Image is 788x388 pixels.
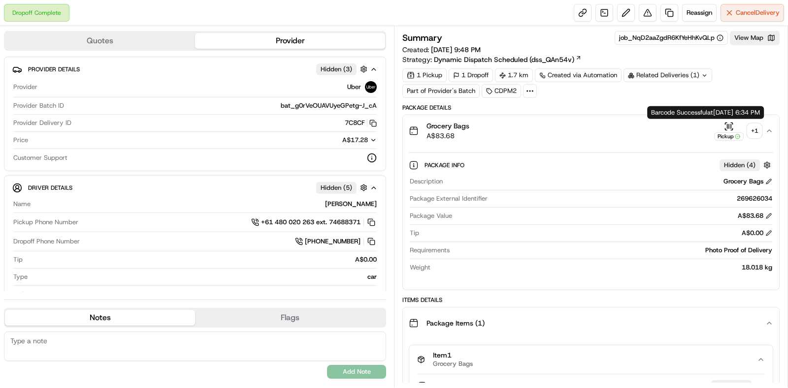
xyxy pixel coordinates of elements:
[13,237,80,246] span: Dropoff Phone Number
[647,106,764,119] div: Barcode Successful
[321,183,352,192] span: Hidden ( 5 )
[427,121,469,131] span: Grocery Bags
[402,296,780,304] div: Items Details
[12,61,378,77] button: Provider DetailsHidden (3)
[492,194,772,203] div: 269626034
[624,68,712,82] div: Related Deliveries (1)
[32,272,377,281] div: car
[482,84,521,98] div: CDPM2
[410,229,419,238] span: Tip
[454,246,772,255] div: Photo Proof of Delivery
[410,177,443,186] span: Description
[28,184,72,192] span: Driver Details
[427,318,485,328] span: Package Items ( 1 )
[707,108,760,117] span: at [DATE] 6:34 PM
[720,159,773,171] button: Hidden (4)
[402,33,442,42] h3: Summary
[5,33,195,49] button: Quotes
[402,68,447,82] div: 1 Pickup
[714,132,744,141] div: Pickup
[730,31,780,45] button: View Map
[321,65,352,74] span: Hidden ( 3 )
[619,33,723,42] button: job_NqD2aaZgdR6KfYeHhKvQLp
[535,68,622,82] a: Created via Automation
[316,181,370,194] button: Hidden (5)
[714,121,744,141] button: Pickup
[13,255,23,264] span: Tip
[28,65,80,73] span: Provider Details
[410,194,488,203] span: Package External Identifier
[316,63,370,75] button: Hidden (3)
[742,229,772,238] div: A$0.00
[13,83,37,91] span: Provider
[431,45,481,54] span: [DATE] 9:48 PM
[714,121,761,141] button: Pickup+1
[195,33,385,49] button: Provider
[27,255,377,264] div: A$0.00
[342,136,368,144] span: A$17.28
[723,177,772,186] div: Grocery Bags
[13,290,29,298] span: Make
[748,124,761,138] div: + 1
[33,290,377,298] div: Toyota
[410,263,430,272] span: Weight
[687,8,712,17] span: Reassign
[13,153,67,162] span: Customer Support
[449,68,493,82] div: 1 Dropoff
[13,200,31,209] span: Name
[434,263,772,272] div: 18.018 kg
[495,68,533,82] div: 1.7 km
[425,161,466,169] span: Package Info
[251,217,377,228] a: +61 480 020 263 ext. 74688371
[305,237,361,246] span: [PHONE_NUMBER]
[409,345,773,374] button: Item1Grocery Bags
[295,236,377,247] a: [PHONE_NUMBER]
[434,55,582,64] a: Dynamic Dispatch Scheduled (dss_QAn54v)
[724,161,755,170] span: Hidden ( 4 )
[410,246,450,255] span: Requirements
[5,310,195,326] button: Notes
[433,351,473,360] span: Item 1
[13,136,28,145] span: Price
[12,179,378,196] button: Driver DetailsHidden (5)
[13,272,28,281] span: Type
[402,45,481,55] span: Created:
[13,101,64,110] span: Provider Batch ID
[281,101,377,110] span: bat_g0rVeOUAVUyeGPetg-J_cA
[682,4,717,22] button: Reassign
[13,218,78,227] span: Pickup Phone Number
[402,55,582,64] div: Strategy:
[195,310,385,326] button: Flags
[434,55,574,64] span: Dynamic Dispatch Scheduled (dss_QAn54v)
[403,307,779,339] button: Package Items (1)
[427,131,469,141] span: A$83.68
[403,147,779,290] div: Grocery BagsA$83.68Pickup+1
[347,83,361,91] span: Uber
[13,119,71,127] span: Provider Delivery ID
[433,360,473,368] span: Grocery Bags
[738,211,772,220] div: A$83.68
[365,81,377,93] img: uber-new-logo.jpeg
[410,211,452,220] span: Package Value
[402,104,780,112] div: Package Details
[290,136,377,145] button: A$17.28
[403,115,779,147] button: Grocery BagsA$83.68Pickup+1
[34,200,377,209] div: [PERSON_NAME]
[345,119,377,127] button: 7C8CF
[261,218,361,227] span: +61 480 020 263 ext. 74688371
[721,4,784,22] button: CancelDelivery
[736,8,780,17] span: Cancel Delivery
